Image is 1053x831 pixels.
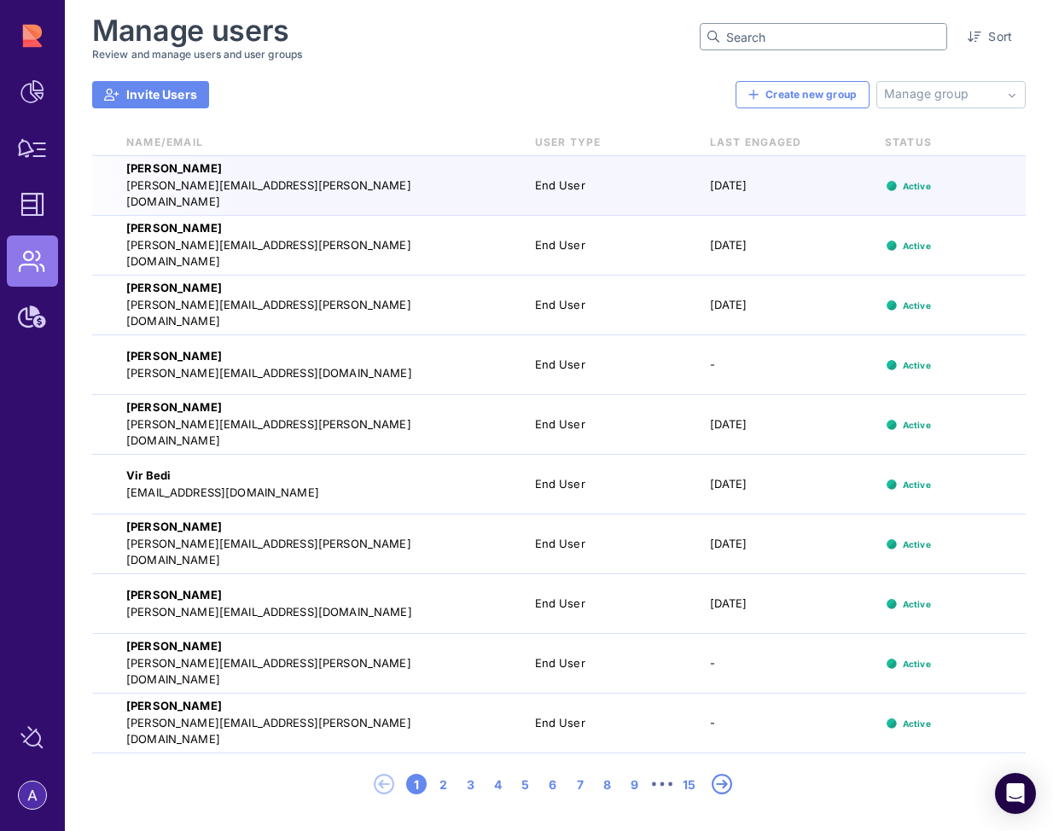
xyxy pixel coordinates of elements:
span: Active [903,241,931,251]
div: [DATE] [676,237,851,254]
div: 8 [597,774,618,794]
div: End User [501,655,676,672]
div: End User [501,476,676,493]
div: 15 [679,774,700,794]
div: User Type [501,135,676,150]
div: End User [501,416,676,433]
div: - [676,715,851,732]
div: End User [501,177,676,195]
div: [PERSON_NAME][EMAIL_ADDRESS][DOMAIN_NAME] [126,604,501,621]
span: Create new group [765,88,857,102]
span: Active [903,360,931,370]
div: [DATE] [676,476,851,493]
div: 2 [433,774,454,794]
div: - [676,357,851,374]
div: [PERSON_NAME][EMAIL_ADDRESS][PERSON_NAME][DOMAIN_NAME] [126,715,501,748]
span: Sort [988,28,1012,45]
div: - [676,655,851,672]
span: Last Engaged [710,136,801,148]
div: [PERSON_NAME] [126,587,501,604]
span: Manage group [884,85,969,102]
div: 5 [515,774,536,794]
div: [PERSON_NAME][EMAIL_ADDRESS][PERSON_NAME][DOMAIN_NAME] [126,655,501,689]
div: [PERSON_NAME] [126,220,501,237]
input: Search [726,24,946,49]
div: End User [501,596,676,613]
span: Active [903,718,931,729]
img: active [885,299,899,312]
div: [PERSON_NAME] [126,280,501,297]
img: active [885,418,899,432]
div: End User [501,237,676,254]
div: [DATE] [676,177,851,195]
div: [PERSON_NAME][EMAIL_ADDRESS][PERSON_NAME][DOMAIN_NAME] [126,237,501,270]
div: [EMAIL_ADDRESS][DOMAIN_NAME] [126,485,501,502]
h1: Manage users [92,14,302,48]
img: active [885,358,899,372]
div: End User [501,357,676,374]
div: [PERSON_NAME][EMAIL_ADDRESS][PERSON_NAME][DOMAIN_NAME] [126,416,501,450]
div: End User [501,297,676,314]
img: active [885,179,899,193]
span: Active [903,420,931,430]
span: Active [903,539,931,549]
div: [DATE] [676,536,851,553]
div: Vir Bedi [126,468,501,485]
div: End User [501,536,676,553]
div: 6 [543,774,563,794]
div: 7 [570,774,590,794]
div: [PERSON_NAME][EMAIL_ADDRESS][PERSON_NAME][DOMAIN_NAME] [126,297,501,330]
div: [PERSON_NAME][EMAIL_ADDRESS][PERSON_NAME][DOMAIN_NAME] [126,177,501,211]
span: Invite Users [126,86,197,103]
img: active [885,657,899,671]
div: [DATE] [676,596,851,613]
div: [PERSON_NAME] [126,698,501,715]
div: End User [501,715,676,732]
span: Active [903,181,931,191]
span: Active [903,599,931,609]
img: active [885,478,899,491]
h3: Review and manage users and user groups [92,48,302,61]
div: [PERSON_NAME] [126,399,501,416]
span: Active [903,479,931,490]
div: [DATE] [676,416,851,433]
span: Active [903,659,931,669]
img: active [885,597,899,611]
div: [PERSON_NAME] [126,519,501,536]
span: Active [903,300,931,311]
div: [DATE] [676,297,851,314]
img: active [885,239,899,253]
div: 3 [461,774,481,794]
div: Open Intercom Messenger [995,773,1036,814]
img: active [885,717,899,730]
img: account-photo [19,782,46,809]
div: Name/Email [92,135,501,150]
div: 4 [488,774,509,794]
div: [PERSON_NAME] [126,638,501,655]
div: 9 [625,774,645,794]
div: [PERSON_NAME] [126,160,501,177]
div: [PERSON_NAME][EMAIL_ADDRESS][PERSON_NAME][DOMAIN_NAME] [126,536,501,569]
img: active [885,538,899,551]
div: [PERSON_NAME] [126,348,501,365]
div: [PERSON_NAME][EMAIL_ADDRESS][DOMAIN_NAME] [126,365,501,382]
div: Status [851,135,1026,150]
